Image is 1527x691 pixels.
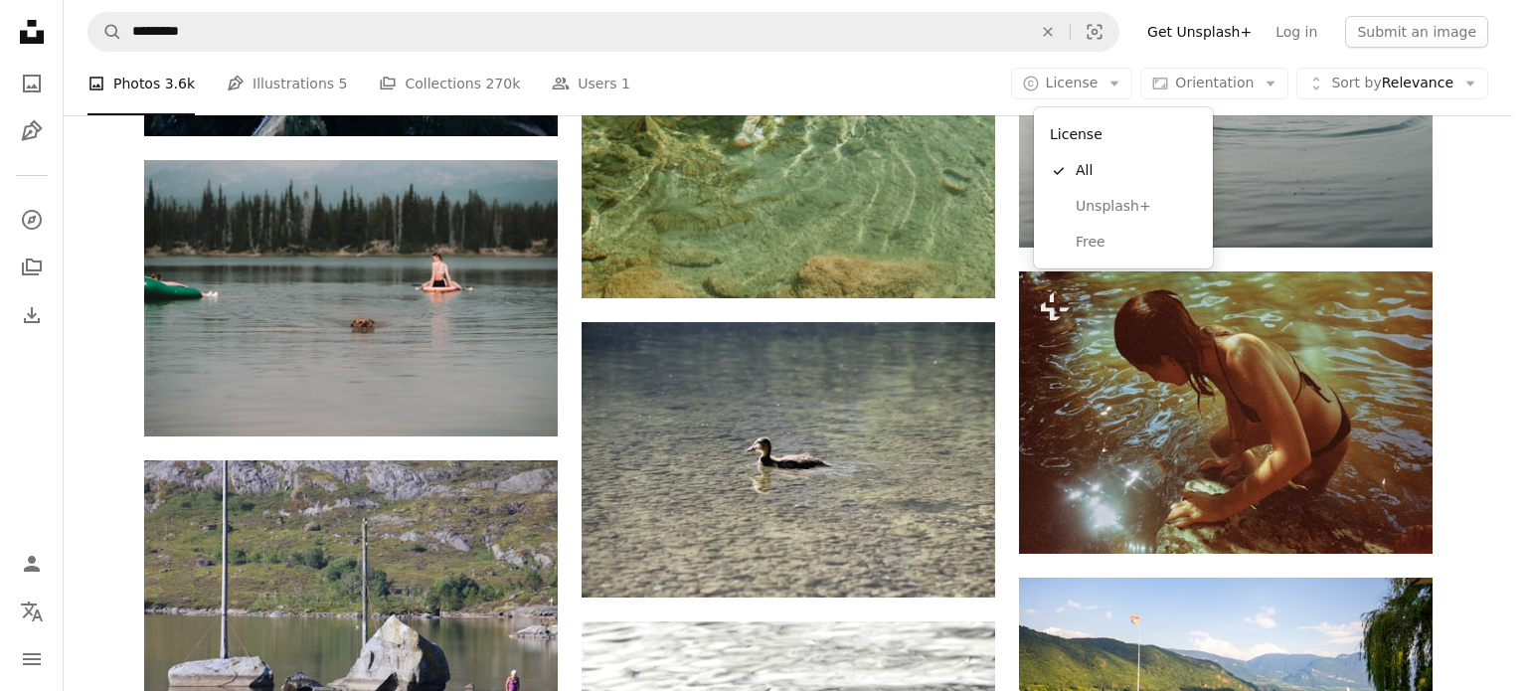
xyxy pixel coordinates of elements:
[1140,68,1288,99] button: Orientation
[1011,68,1133,99] button: License
[1076,233,1197,253] span: Free
[1034,107,1213,268] div: License
[1042,115,1205,153] div: License
[1076,161,1197,181] span: All
[1076,197,1197,217] span: Unsplash+
[1046,75,1099,90] span: License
